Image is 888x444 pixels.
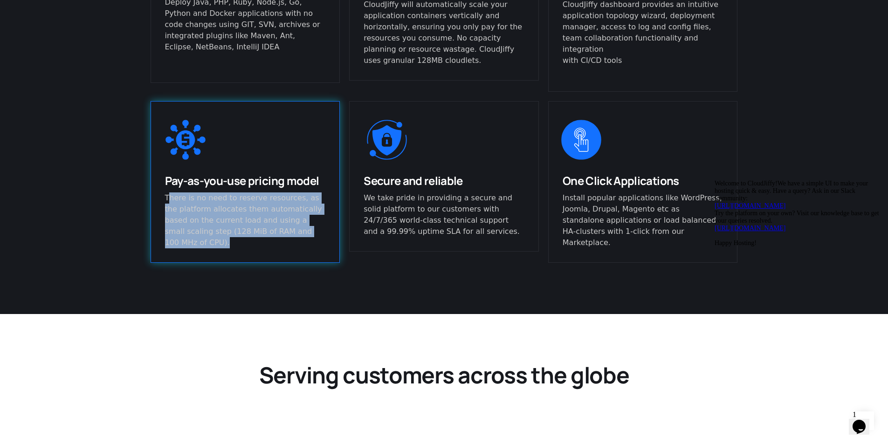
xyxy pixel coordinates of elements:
[711,176,879,402] iframe: chat widget
[4,26,75,33] a: [URL][DOMAIN_NAME]
[165,173,319,188] span: Pay-as-you-use pricing model
[4,4,168,70] span: Welcome to CloudJiffy!We have a simple UI to make your hosting quick & easy. Have a query? Ask in...
[364,173,463,188] span: Secure and reliable
[364,192,524,237] p: We take pride in providing a secure and solid platform to our customers with 24/7/365 world-class...
[4,48,75,55] a: [URL][DOMAIN_NAME]
[146,361,743,389] h2: Serving customers across the globe
[563,192,723,248] p: Install popular applications like WordPress, Joomla, Drupal, Magento etc as standalone applicatio...
[4,4,172,71] div: Welcome to CloudJiffy!We have a simple UI to make your hosting quick & easy. Have a query? Ask in...
[563,173,679,188] span: One Click Applications
[165,192,326,248] p: There is no need to reserve resources, as the platform allocates them automatically based on the ...
[849,407,879,435] iframe: chat widget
